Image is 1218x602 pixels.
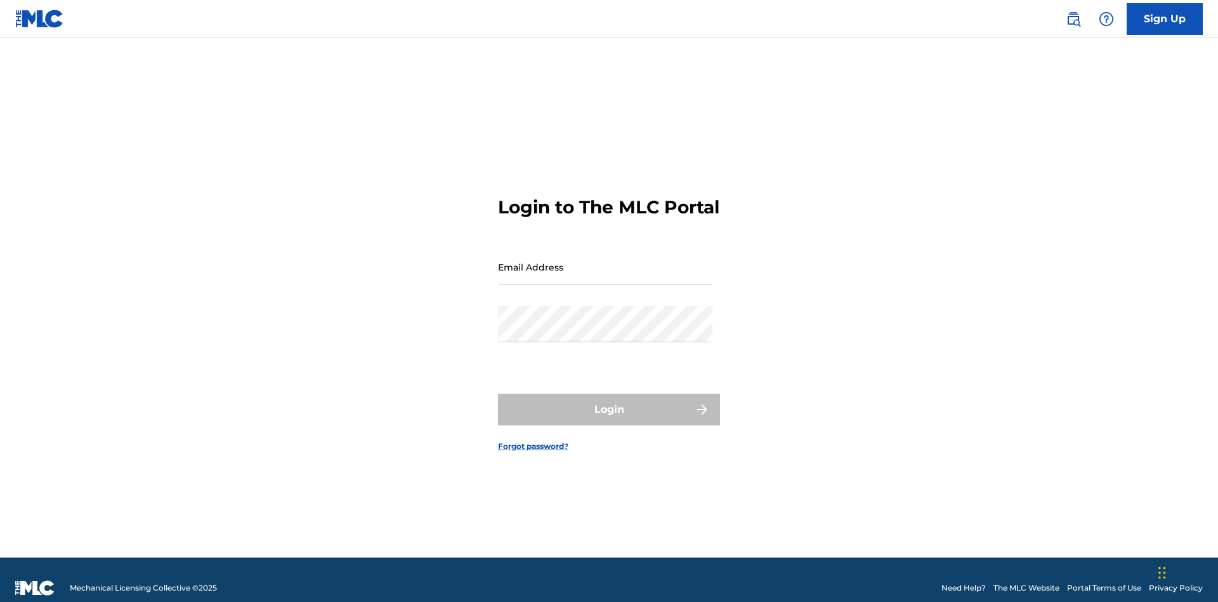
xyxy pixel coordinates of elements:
a: Sign Up [1127,3,1203,35]
div: Drag [1158,554,1166,592]
a: Forgot password? [498,441,568,452]
span: Mechanical Licensing Collective © 2025 [70,582,217,594]
a: The MLC Website [993,582,1059,594]
a: Portal Terms of Use [1067,582,1141,594]
a: Need Help? [941,582,986,594]
img: help [1099,11,1114,27]
img: search [1066,11,1081,27]
h3: Login to The MLC Portal [498,196,719,218]
img: logo [15,580,55,596]
a: Privacy Policy [1149,582,1203,594]
div: Help [1094,6,1119,32]
iframe: Chat Widget [1155,541,1218,602]
img: MLC Logo [15,10,64,28]
a: Public Search [1061,6,1086,32]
